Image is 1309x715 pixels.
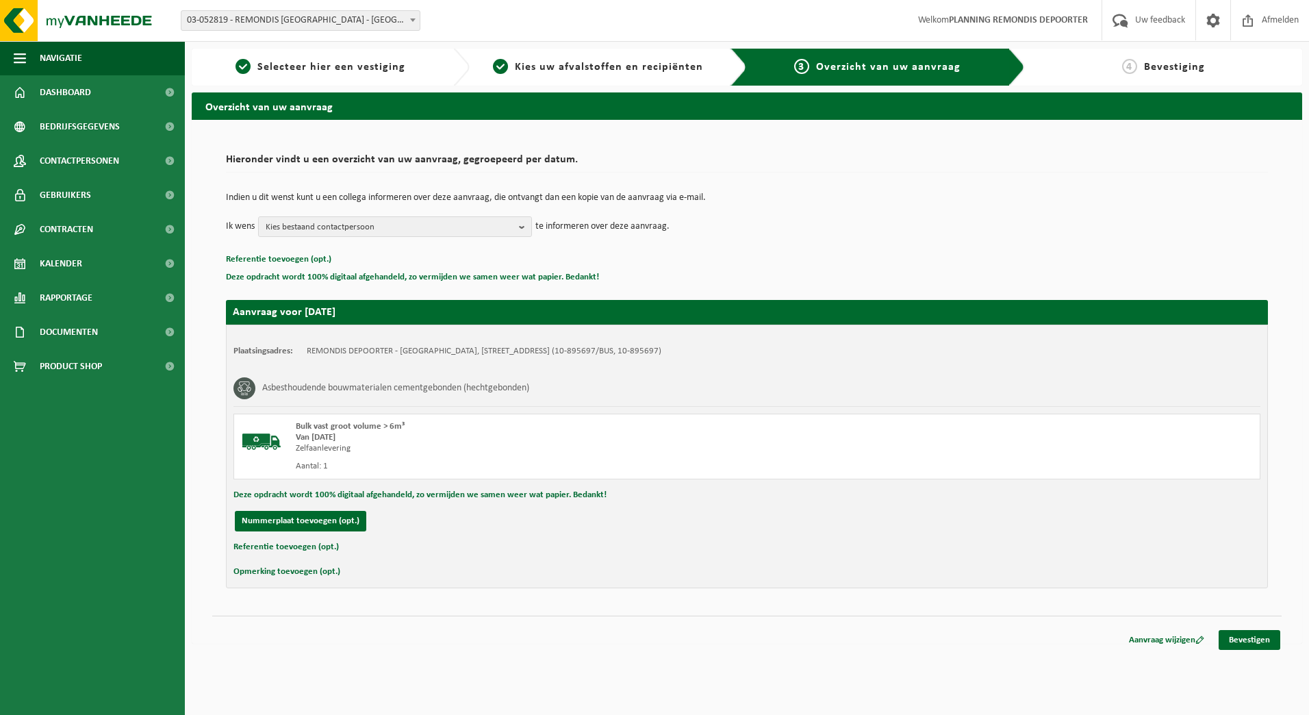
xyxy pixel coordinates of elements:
[1144,62,1205,73] span: Bevestiging
[40,281,92,315] span: Rapportage
[235,511,366,531] button: Nummerplaat toevoegen (opt.)
[493,59,508,74] span: 2
[226,268,599,286] button: Deze opdracht wordt 100% digitaal afgehandeld, zo vermijden we samen weer wat papier. Bedankt!
[307,346,661,357] td: REMONDIS DEPOORTER - [GEOGRAPHIC_DATA], [STREET_ADDRESS] (10-895697/BUS, 10-895697)
[233,307,335,318] strong: Aanvraag voor [DATE]
[1219,630,1280,650] a: Bevestigen
[233,486,607,504] button: Deze opdracht wordt 100% digitaal afgehandeld, zo vermijden we samen weer wat papier. Bedankt!
[1119,630,1215,650] a: Aanvraag wijzigen
[296,461,802,472] div: Aantal: 1
[40,315,98,349] span: Documenten
[296,433,335,442] strong: Van [DATE]
[258,216,532,237] button: Kies bestaand contactpersoon
[233,538,339,556] button: Referentie toevoegen (opt.)
[476,59,720,75] a: 2Kies uw afvalstoffen en recipiënten
[40,41,82,75] span: Navigatie
[40,110,120,144] span: Bedrijfsgegevens
[794,59,809,74] span: 3
[226,251,331,268] button: Referentie toevoegen (opt.)
[40,212,93,247] span: Contracten
[233,563,340,581] button: Opmerking toevoegen (opt.)
[192,92,1302,119] h2: Overzicht van uw aanvraag
[40,247,82,281] span: Kalender
[241,421,282,462] img: BL-SO-LV.png
[257,62,405,73] span: Selecteer hier een vestiging
[296,443,802,454] div: Zelfaanlevering
[236,59,251,74] span: 1
[40,349,102,384] span: Product Shop
[266,217,513,238] span: Kies bestaand contactpersoon
[535,216,670,237] p: te informeren over deze aanvraag.
[181,11,420,30] span: 03-052819 - REMONDIS WEST-VLAANDEREN - OOSTENDE
[226,216,255,237] p: Ik wens
[226,154,1268,173] h2: Hieronder vindt u een overzicht van uw aanvraag, gegroepeerd per datum.
[40,178,91,212] span: Gebruikers
[1122,59,1137,74] span: 4
[296,422,405,431] span: Bulk vast groot volume > 6m³
[40,144,119,178] span: Contactpersonen
[949,15,1088,25] strong: PLANNING REMONDIS DEPOORTER
[40,75,91,110] span: Dashboard
[262,377,529,399] h3: Asbesthoudende bouwmaterialen cementgebonden (hechtgebonden)
[181,10,420,31] span: 03-052819 - REMONDIS WEST-VLAANDEREN - OOSTENDE
[816,62,961,73] span: Overzicht van uw aanvraag
[199,59,442,75] a: 1Selecteer hier een vestiging
[515,62,703,73] span: Kies uw afvalstoffen en recipiënten
[233,347,293,355] strong: Plaatsingsadres:
[226,193,1268,203] p: Indien u dit wenst kunt u een collega informeren over deze aanvraag, die ontvangt dan een kopie v...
